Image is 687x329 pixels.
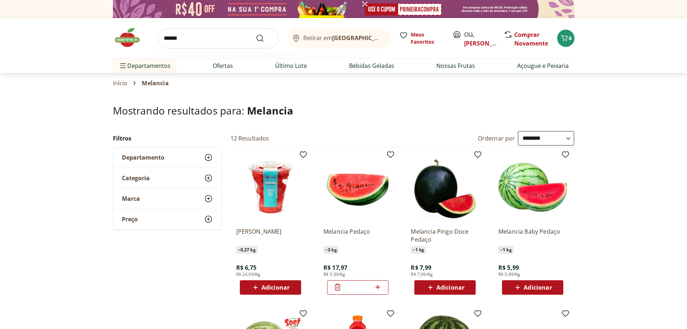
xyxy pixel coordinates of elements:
button: Adicionar [240,280,301,295]
a: Início [113,80,128,86]
a: [PERSON_NAME] [236,228,305,243]
span: 8 [569,35,572,42]
button: Departamento [113,147,221,168]
span: Adicionar [261,285,290,290]
a: Último Lote [275,61,307,70]
label: Ordernar por [478,134,515,142]
button: Submit Search [256,34,273,43]
span: Meus Favoritos [411,31,444,46]
img: Melancia Cortadinha [236,153,305,222]
span: Marca [122,195,140,202]
a: Nossas Frutas [436,61,475,70]
a: Bebidas Geladas [349,61,394,70]
a: Melancia Pingo Doce Pedaço [411,228,479,243]
h1: Mostrando resultados para: [113,105,574,116]
h2: 12 Resultados [230,134,269,142]
button: Adicionar [414,280,476,295]
span: R$ 7,99/Kg [411,272,433,277]
span: Adicionar [524,285,552,290]
button: Adicionar [502,280,563,295]
span: Melancia [142,80,168,86]
span: R$ 5,99/Kg [498,272,520,277]
button: Menu [119,57,127,74]
span: Departamento [122,154,164,161]
button: Categoria [113,168,221,188]
button: Carrinho [557,30,574,47]
a: Melancia Pedaço [323,228,392,243]
span: R$ 7,99 [411,264,431,272]
span: Olá, [464,30,496,48]
span: R$ 5,99/Kg [323,272,345,277]
img: Melancia Pedaço [323,153,392,222]
span: Categoria [122,174,150,182]
button: Retirar em[GEOGRAPHIC_DATA]/[GEOGRAPHIC_DATA] [287,28,391,48]
span: ~ 1 kg [498,246,514,254]
a: [PERSON_NAME] [464,39,511,47]
span: ~ 1 kg [411,246,426,254]
h2: Filtros [113,131,222,146]
span: ~ 0,27 kg [236,246,257,254]
img: Melancia Pingo Doce Pedaço [411,153,479,222]
button: Preço [113,209,221,229]
a: Comprar Novamente [514,31,548,47]
img: Hortifruti [113,27,149,48]
b: [GEOGRAPHIC_DATA]/[GEOGRAPHIC_DATA] [332,34,454,42]
img: Melancia Baby Pedaço [498,153,567,222]
a: Melancia Baby Pedaço [498,228,567,243]
span: Departamentos [119,57,171,74]
span: R$ 6,75 [236,264,257,272]
span: ~ 3 kg [323,246,339,254]
a: Meus Favoritos [399,31,444,46]
span: Preço [122,216,138,223]
span: Adicionar [436,285,464,290]
span: R$ 17,97 [323,264,347,272]
a: Açougue e Peixaria [517,61,569,70]
input: search [158,28,279,48]
a: Ofertas [213,61,233,70]
button: Marca [113,189,221,209]
span: Melancia [247,104,293,117]
span: Retirar em [303,35,383,41]
span: R$ 5,99 [498,264,519,272]
span: R$ 24,99/Kg [236,272,261,277]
